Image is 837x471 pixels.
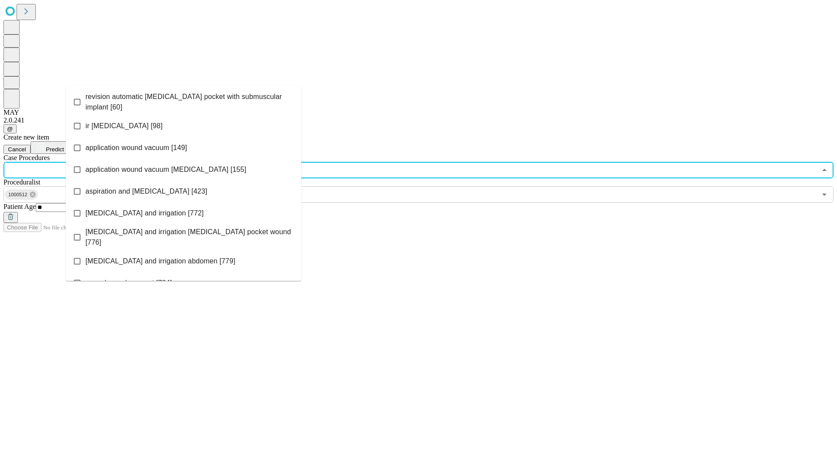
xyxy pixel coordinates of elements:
[818,188,830,201] button: Open
[85,208,204,218] span: [MEDICAL_DATA] and irrigation [772]
[3,133,49,141] span: Create new item
[85,92,294,113] span: revision automatic [MEDICAL_DATA] pocket with submuscular implant [60]
[3,178,40,186] span: Proceduralist
[46,146,64,153] span: Predict
[7,126,13,132] span: @
[85,227,294,248] span: [MEDICAL_DATA] and irrigation [MEDICAL_DATA] pocket wound [776]
[3,116,834,124] div: 2.0.241
[85,143,187,153] span: application wound vacuum [149]
[3,124,17,133] button: @
[5,189,38,200] div: 1000512
[3,203,36,210] span: Patient Age
[3,109,834,116] div: MAY
[5,190,31,200] span: 1000512
[85,186,207,197] span: aspiration and [MEDICAL_DATA] [423]
[8,146,26,153] span: Cancel
[818,164,830,176] button: Close
[85,164,246,175] span: application wound vacuum [MEDICAL_DATA] [155]
[31,141,71,154] button: Predict
[85,121,163,131] span: ir [MEDICAL_DATA] [98]
[85,278,172,288] span: wound vac placement [784]
[3,145,31,154] button: Cancel
[3,154,50,161] span: Scheduled Procedure
[85,256,235,266] span: [MEDICAL_DATA] and irrigation abdomen [779]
